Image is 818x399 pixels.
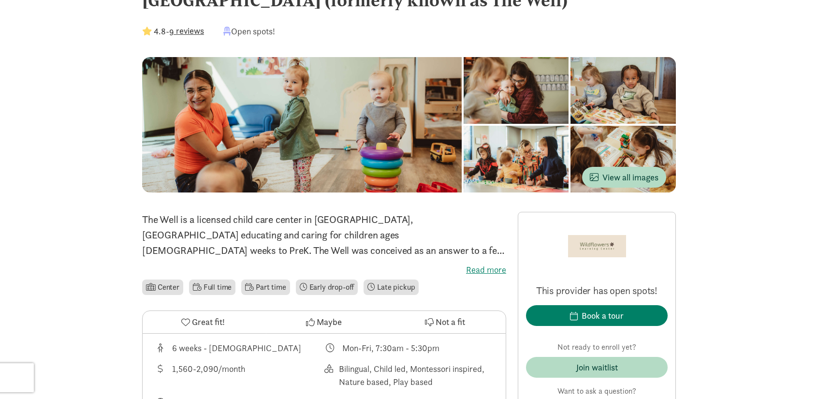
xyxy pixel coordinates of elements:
strong: 4.8 [154,26,166,37]
p: Want to ask a question? [526,385,668,397]
img: Provider logo [568,220,626,272]
p: The Well is a licensed child care center in [GEOGRAPHIC_DATA], [GEOGRAPHIC_DATA] educating and ca... [142,212,506,258]
button: Join waitlist [526,357,668,378]
div: 1,560-2,090/month [172,362,245,388]
span: Not a fit [436,315,465,328]
div: Mon-Fri, 7:30am - 5:30pm [342,341,439,355]
li: Full time [189,280,235,295]
div: 6 weeks - [DEMOGRAPHIC_DATA] [172,341,301,355]
div: Join waitlist [576,361,618,374]
li: Part time [241,280,290,295]
div: Average tuition for this program [154,362,324,388]
li: Center [142,280,183,295]
div: Age range for children that this provider cares for [154,341,324,355]
p: This provider has open spots! [526,284,668,297]
span: Maybe [317,315,342,328]
button: Book a tour [526,305,668,326]
li: Early drop-off [296,280,358,295]
div: Class schedule [324,341,495,355]
li: Late pickup [364,280,419,295]
button: Great fit! [143,311,263,333]
button: Not a fit [385,311,506,333]
div: This provider's education philosophy [324,362,495,388]
p: Not ready to enroll yet? [526,341,668,353]
div: Book a tour [582,309,624,322]
button: 9 reviews [169,24,204,37]
button: Maybe [263,311,384,333]
span: Great fit! [192,315,225,328]
label: Read more [142,264,506,276]
button: View all images [582,167,666,188]
div: Open spots! [223,25,275,38]
div: - [142,25,204,38]
div: Bilingual, Child led, Montessori inspired, Nature based, Play based [339,362,495,388]
span: View all images [590,171,658,184]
